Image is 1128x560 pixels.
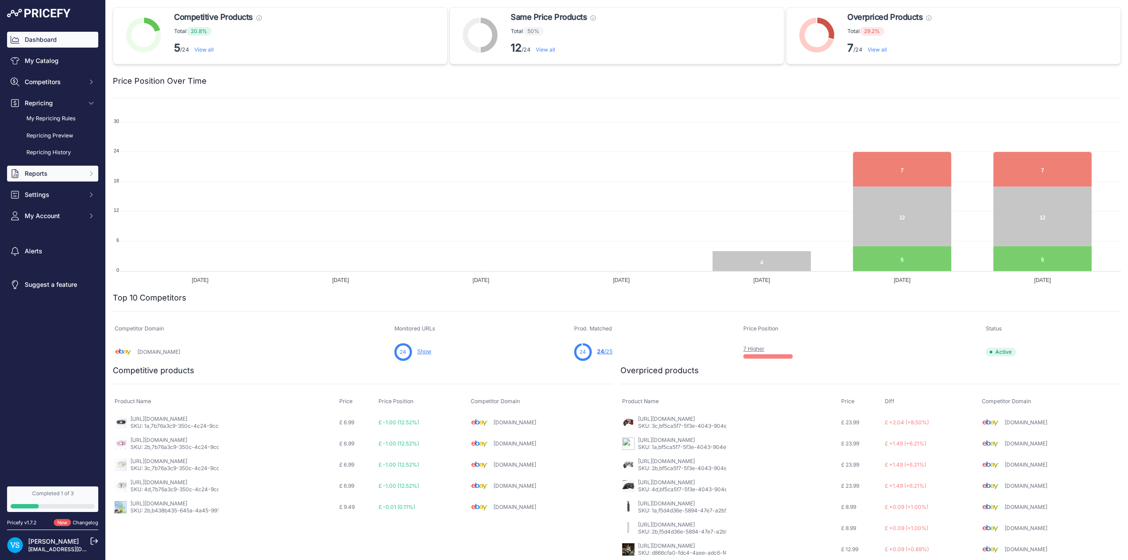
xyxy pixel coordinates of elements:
[620,364,699,377] h2: Overpriced products
[885,482,926,489] span: £ +1.49 (+6.21%)
[493,461,536,468] a: [DOMAIN_NAME]
[174,27,262,36] p: Total
[511,11,587,23] span: Same Price Products
[638,549,726,556] p: SKU: d866cfa0-fdc4-4aee-adc6-f410ce7c3b7f
[25,169,82,178] span: Reports
[638,507,726,514] p: SKU: 1a,f5d4d36e-5894-47e7-a2b5-c91976ad5f9a
[743,345,764,352] a: 7 Higher
[523,27,544,36] span: 50%
[841,419,859,426] span: £ 23.99
[579,348,586,356] span: 24
[638,528,726,535] p: SKU: 2b,f5d4d36e-5894-47e7-a2b5-c91976ad5f9a
[597,348,604,355] span: 24
[11,490,95,497] div: Completed 1 of 3
[638,444,726,451] p: SKU: 1a,bf5ca5f7-5f3e-4043-904e-1bc25d891097
[868,46,887,53] a: View all
[574,325,612,332] span: Prod. Matched
[894,277,910,283] tspan: [DATE]
[114,178,119,183] tspan: 18
[1005,482,1047,489] a: [DOMAIN_NAME]
[115,325,164,332] span: Competitor Domain
[28,546,120,553] a: [EMAIL_ADDRESS][DOMAIN_NAME]
[130,486,219,493] p: SKU: 4d,7b76a3c9-350c-4c24-9ccf-61fa6530b759
[613,277,630,283] tspan: [DATE]
[473,277,490,283] tspan: [DATE]
[7,145,98,160] a: Repricing History
[638,415,695,422] a: [URL][DOMAIN_NAME]
[130,507,219,514] p: SKU: 2b,b438b435-645a-4a45-9913-bc6fd0e0729c
[186,27,211,36] span: 20.8%
[339,482,354,489] span: £ 6.99
[130,423,219,430] p: SKU: 1a,7b76a3c9-350c-4c24-9ccf-61fa6530b759
[7,277,98,293] a: Suggest a feature
[982,398,1031,404] span: Competitor Domain
[7,208,98,224] button: My Account
[493,419,536,426] a: [DOMAIN_NAME]
[378,419,419,426] span: £ -1.00 (12.52%)
[130,500,187,507] a: [URL][DOMAIN_NAME]
[622,398,659,404] span: Product Name
[885,504,928,510] span: £ +0.09 (+1.00%)
[493,504,536,510] a: [DOMAIN_NAME]
[378,440,419,447] span: £ -1.00 (12.52%)
[1005,546,1047,553] a: [DOMAIN_NAME]
[339,440,354,447] span: £ 6.99
[194,46,214,53] a: View all
[841,440,859,447] span: £ 23.99
[860,27,884,36] span: 29.2%
[114,119,119,124] tspan: 30
[339,419,354,426] span: £ 6.99
[1005,419,1047,426] a: [DOMAIN_NAME]
[54,519,71,527] span: New
[841,525,856,531] span: £ 8.99
[7,128,98,144] a: Repricing Preview
[841,398,854,404] span: Price
[511,41,522,54] strong: 12
[116,237,119,243] tspan: 6
[847,41,931,55] p: /24
[25,78,82,86] span: Competitors
[471,398,520,404] span: Competitor Domain
[339,461,354,468] span: £ 6.99
[114,208,119,213] tspan: 12
[885,419,929,426] span: £ +2.04 (+8.50%)
[1005,461,1047,468] a: [DOMAIN_NAME]
[378,461,419,468] span: £ -1.00 (12.52%)
[378,504,415,510] span: £ -0.01 (0.11%)
[743,325,778,332] span: Price Position
[192,277,208,283] tspan: [DATE]
[417,348,431,355] a: Show
[7,243,98,259] a: Alerts
[130,479,187,486] a: [URL][DOMAIN_NAME]
[7,519,37,527] div: Pricefy v1.7.2
[885,546,929,553] span: £ +0.09 (+0.69%)
[28,538,79,545] a: [PERSON_NAME]
[130,415,187,422] a: [URL][DOMAIN_NAME]
[986,325,1002,332] span: Status
[638,465,726,472] p: SKU: 2b,bf5ca5f7-5f3e-4043-904e-1bc25d891097
[885,398,894,404] span: Diff
[847,11,923,23] span: Overpriced Products
[113,75,207,87] h2: Price Position Over Time
[597,348,612,355] a: 24/25
[332,277,349,283] tspan: [DATE]
[847,27,931,36] p: Total
[7,486,98,512] a: Completed 1 of 3
[394,325,435,332] span: Monitored URLs
[114,148,119,153] tspan: 24
[113,292,186,304] h2: Top 10 Competitors
[339,398,352,404] span: Price
[7,32,98,48] a: Dashboard
[493,440,536,447] a: [DOMAIN_NAME]
[7,166,98,182] button: Reports
[493,482,536,489] a: [DOMAIN_NAME]
[25,99,82,108] span: Repricing
[7,74,98,90] button: Competitors
[638,542,695,549] a: [URL][DOMAIN_NAME]
[7,187,98,203] button: Settings
[753,277,770,283] tspan: [DATE]
[638,486,726,493] p: SKU: 4d,bf5ca5f7-5f3e-4043-904e-1bc25d891097
[511,41,596,55] p: /24
[7,32,98,476] nav: Sidebar
[841,546,858,553] span: £ 12.99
